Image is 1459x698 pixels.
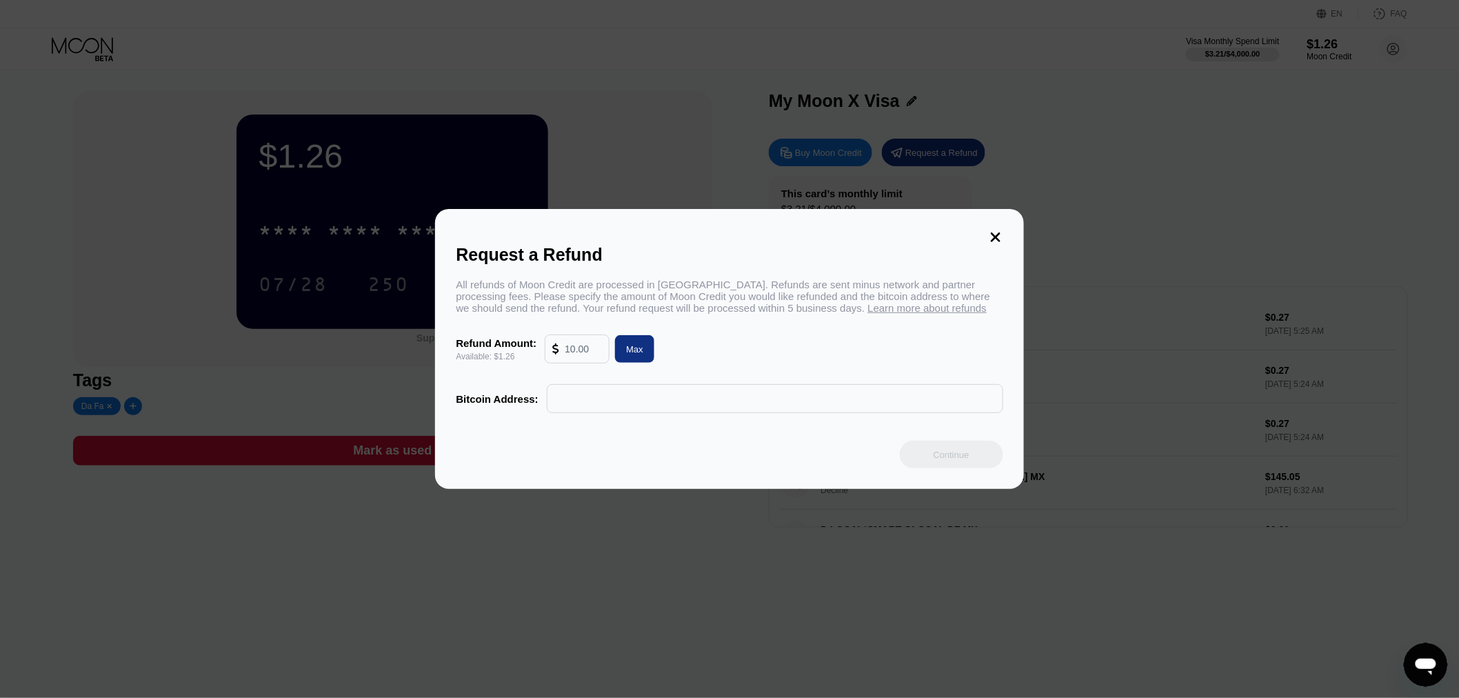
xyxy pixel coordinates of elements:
span: Learn more about refunds [867,302,987,314]
div: All refunds of Moon Credit are processed in [GEOGRAPHIC_DATA]. Refunds are sent minus network and... [456,279,1003,314]
div: Bitcoin Address: [456,393,538,405]
input: 10.00 [565,335,602,363]
div: Max [610,335,654,363]
div: Refund Amount: [456,337,536,349]
div: Available: $1.26 [456,352,536,361]
div: Max [626,343,643,355]
iframe: Button to launch messaging window [1404,643,1448,687]
div: Request a Refund [456,245,1003,265]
